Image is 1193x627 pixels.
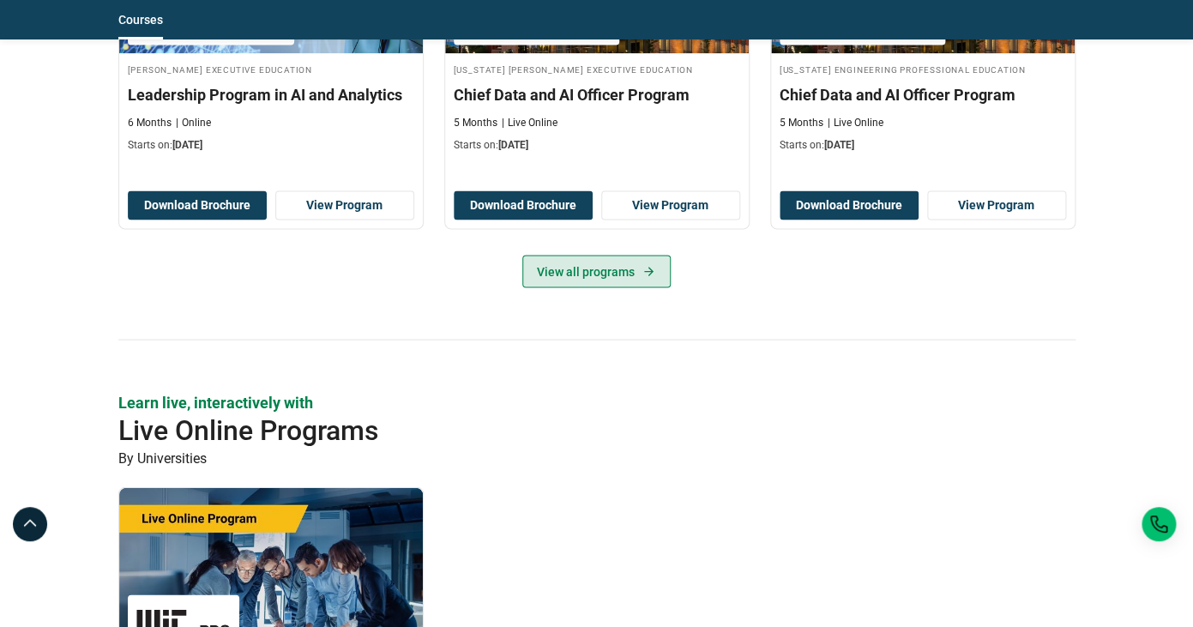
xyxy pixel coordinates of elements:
h4: [PERSON_NAME] Executive Education [128,62,414,76]
h4: [US_STATE] [PERSON_NAME] Executive Education [454,62,740,76]
h2: Live Online Programs [118,413,979,447]
p: 5 Months [454,115,497,130]
button: Download Brochure [780,190,919,220]
p: Starts on: [128,137,414,152]
p: Starts on: [454,137,740,152]
p: Learn live, interactively with [118,391,1076,413]
h4: [US_STATE] Engineering Professional Education [780,62,1066,76]
p: 6 Months [128,115,172,130]
p: Starts on: [780,137,1066,152]
p: Live Online [828,115,883,130]
button: Download Brochure [128,190,267,220]
p: Live Online [502,115,557,130]
span: [DATE] [498,138,528,150]
a: View all programs [522,255,671,287]
span: [DATE] [172,138,202,150]
p: By Universities [118,447,1076,469]
button: Download Brochure [454,190,593,220]
a: View Program [927,190,1066,220]
h3: Leadership Program in AI and Analytics [128,84,414,106]
a: View Program [275,190,414,220]
a: View Program [601,190,740,220]
h3: Chief Data and AI Officer Program [780,84,1066,106]
h3: Chief Data and AI Officer Program [454,84,740,106]
p: Online [176,115,211,130]
span: [DATE] [824,138,854,150]
p: 5 Months [780,115,823,130]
